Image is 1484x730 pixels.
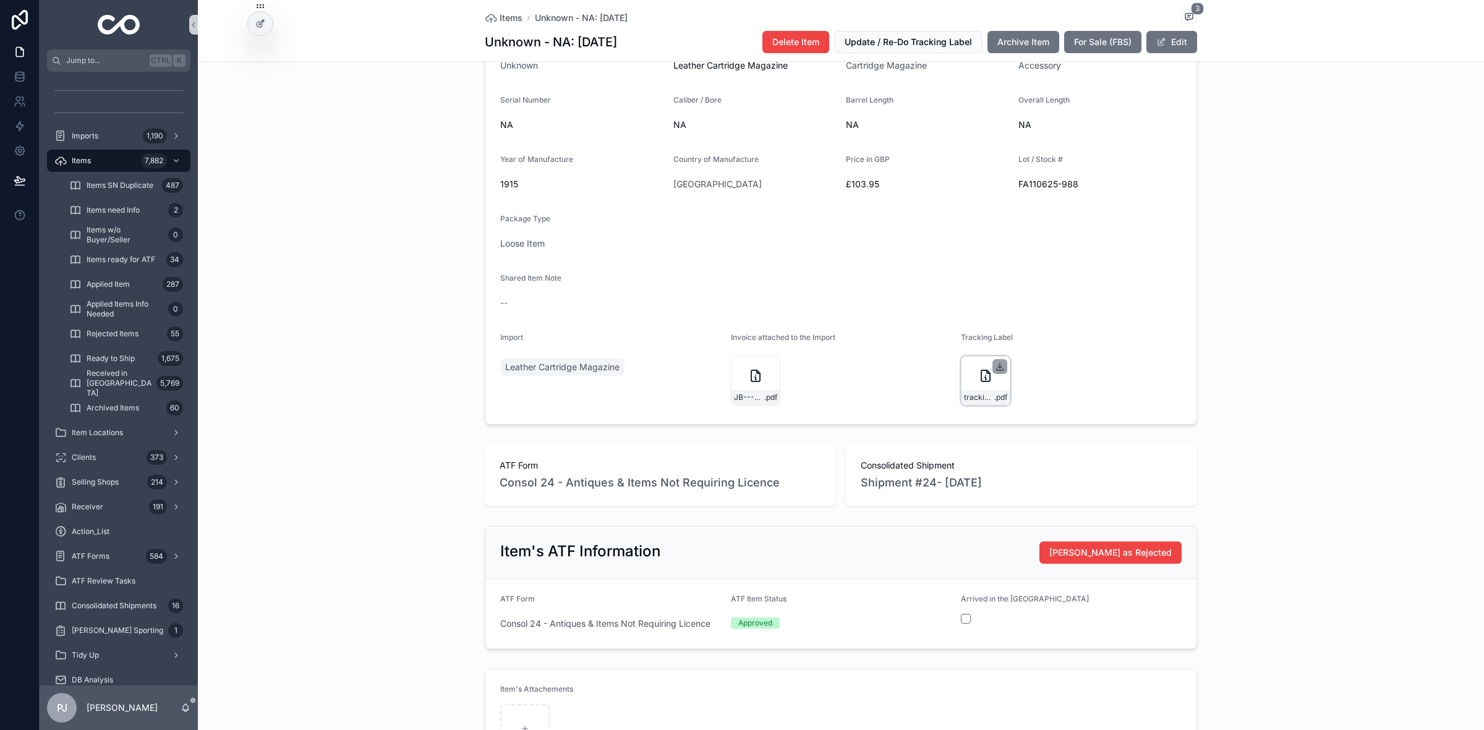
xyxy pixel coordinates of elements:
button: Archive Item [987,31,1059,53]
div: Approved [738,618,772,629]
a: Accessory [1018,59,1061,72]
span: Package Type [500,214,550,223]
span: 1915 [500,178,663,190]
span: Item's Attachements [500,684,573,694]
a: Unknown - NA: [DATE] [535,12,628,24]
button: Update / Re-Do Tracking Label [834,31,983,53]
div: 34 [166,252,183,267]
a: Items [485,12,522,24]
span: Selling Shops [72,477,119,487]
div: 1,190 [143,129,167,143]
span: Update / Re-Do Tracking Label [845,36,972,48]
div: 373 [147,450,167,465]
a: Receiver191 [47,496,190,518]
div: 0 [168,302,183,316]
a: Imports1,190 [47,125,190,147]
span: Archived Items [87,403,139,413]
span: NA [846,119,1009,131]
div: 214 [147,475,167,490]
button: Delete Item [762,31,829,53]
a: [PERSON_NAME] Sporting1 [47,619,190,642]
span: Imports [72,131,98,141]
span: Items SN Duplicate [87,180,153,190]
a: Items7,882 [47,150,190,172]
span: Clients [72,452,96,462]
button: Edit [1146,31,1197,53]
div: 5,769 [156,376,183,391]
a: [GEOGRAPHIC_DATA] [673,178,762,190]
a: ATF Forms584 [47,545,190,567]
span: Items need Info [87,205,140,215]
span: Serial Number [500,95,551,104]
button: 3 [1181,10,1197,25]
span: NA [500,119,663,131]
span: PJ [57,700,67,715]
span: Barrel Length [846,95,893,104]
span: K [174,56,184,66]
a: DB Analysis [47,669,190,691]
span: Tidy Up [72,650,99,660]
span: Receiver [72,502,103,512]
span: Items [500,12,522,24]
span: Lot / Stock # [1018,155,1063,164]
span: FA110625-988 [1018,178,1182,190]
span: For Sale (FBS) [1074,36,1132,48]
span: Jump to... [66,56,145,66]
span: ATF Forms [72,551,109,561]
span: Loose Item [500,237,545,250]
span: ATF Review Tasks [72,576,135,586]
span: Items [72,156,91,166]
span: Action_List [72,527,109,537]
span: Applied Items Info Needed [87,299,163,319]
h1: Unknown - NA: [DATE] [485,33,617,51]
a: Archived Items60 [62,397,190,419]
span: .pdf [764,393,777,402]
a: Consol 24 - Antiques & Items Not Requiring Licence [500,474,780,491]
div: 487 [162,178,183,193]
span: Delete Item [772,36,819,48]
span: DB Analysis [72,675,113,685]
span: Price in GBP [846,155,890,164]
a: Items w/o Buyer/Seller0 [62,224,190,246]
span: Import [500,333,523,342]
a: Consol 24 - Antiques & Items Not Requiring Licence [500,618,710,630]
div: 2 [168,203,183,218]
span: ATF Item Status [731,594,787,603]
a: Items SN Duplicate487 [62,174,190,197]
div: 0 [168,227,183,242]
span: Received in [GEOGRAPHIC_DATA] [87,368,151,398]
span: Consolidated Shipment [861,459,1182,472]
span: NA [673,119,837,131]
span: Archive Item [997,36,1049,48]
span: Cartridge Magazine [846,59,927,72]
span: [PERSON_NAME] Sporting [72,626,163,635]
img: App logo [98,15,140,35]
a: Items ready for ATF34 [62,248,190,271]
a: Applied Item287 [62,273,190,295]
div: 55 [167,326,183,341]
span: Overall Length [1018,95,1070,104]
span: Arrived in the [GEOGRAPHIC_DATA] [961,594,1089,603]
a: Shipment #24- [DATE] [861,474,982,491]
a: Action_List [47,520,190,543]
div: 7,882 [141,153,167,168]
span: Items ready for ATF [87,255,155,265]
h2: Item's ATF Information [500,541,660,561]
span: [PERSON_NAME] as Rejected [1049,546,1172,559]
button: [PERSON_NAME] as Rejected [1039,541,1182,564]
span: Applied Item [87,279,130,289]
div: 60 [166,401,183,415]
span: Country of Manufacture [673,155,759,164]
a: Selling Shops214 [47,471,190,493]
div: 191 [149,499,167,514]
span: Invoice attached to the Import [731,333,835,342]
a: Unknown [500,59,538,72]
span: tracking_label [964,393,994,402]
span: Year of Manufacture [500,155,573,164]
